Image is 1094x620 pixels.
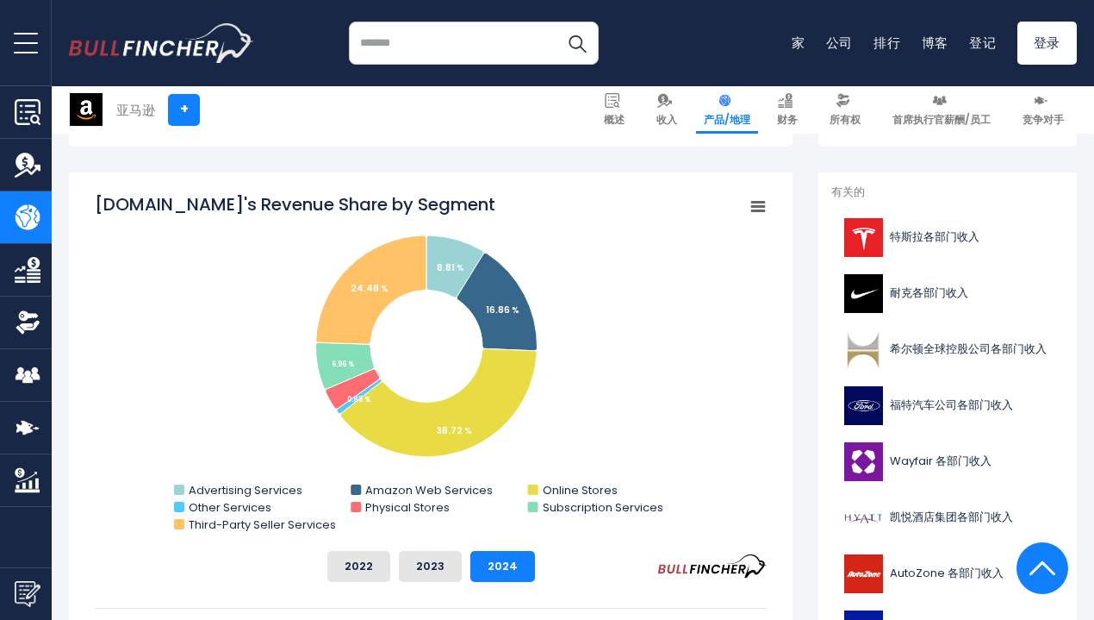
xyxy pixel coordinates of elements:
img: 所有权 [15,310,40,335]
text: Amazon Web Services [365,482,493,498]
a: + [168,94,200,126]
button: 2024 [470,551,535,582]
font: 2022 [345,558,373,574]
text: Subscription Services [543,499,663,516]
tspan: 38.72 % [437,424,472,437]
img: W 标志 [842,442,885,481]
tspan: [DOMAIN_NAME]'s Revenue Share by Segment [95,192,495,216]
button: 搜索 [556,22,599,65]
a: 排行 [873,34,901,52]
font: 亚马逊 [116,101,155,119]
a: 博客 [922,34,949,52]
font: 首席执行官薪酬/员工 [892,112,991,127]
tspan: 0.85 % [347,396,370,405]
button: 2023 [399,551,462,582]
tspan: 16.86 % [486,304,519,316]
a: 公司 [826,34,854,52]
font: 耐克各部门收入 [890,285,968,301]
a: 家 [792,34,805,52]
font: 凯悦酒店集团各部门收入 [890,509,1013,525]
font: AutoZone 各部门收入 [890,565,1004,581]
a: 竞争对手 [1015,86,1072,134]
text: Online Stores [543,482,618,498]
a: 登录 [1017,22,1078,65]
a: 财务 [769,86,805,134]
font: 2023 [416,558,444,574]
a: 概述 [596,86,632,134]
tspan: 6.96 % [332,360,354,370]
text: Third-Party Seller Services [189,517,336,533]
img: H 标志 [842,498,885,537]
text: Advertising Services [189,482,302,498]
font: 所有权 [830,112,861,127]
svg: 亚马逊各业务板块收入份额 [95,192,767,537]
font: 登录 [1034,34,1061,52]
font: 财务 [777,112,798,127]
img: NKE 标志 [842,274,885,313]
a: 耐克各部门收入 [831,270,1064,317]
font: 竞争对手 [1023,112,1064,127]
a: 收入 [649,86,685,134]
font: 产品/地理 [704,112,750,127]
button: 2022 [327,551,390,582]
font: 2024 [488,558,518,574]
font: Wayfair 各部门收入 [890,453,991,469]
img: 特斯拉标志 [842,218,885,257]
text: Other Services [189,499,271,516]
a: AutoZone 各部门收入 [831,550,1064,598]
font: + [180,99,189,119]
a: 凯悦酒店集团各部门收入 [831,494,1064,542]
font: 有关的 [831,184,865,200]
img: 红腹灰雀徽标 [69,23,254,63]
text: Physical Stores [365,499,450,516]
img: F 标志 [842,386,885,425]
font: 福特汽车公司各部门收入 [890,397,1013,413]
tspan: 24.48 % [351,282,388,295]
img: AMZN 徽标 [70,93,103,126]
a: 前往主页 [69,23,254,63]
a: 福特汽车公司各部门收入 [831,382,1064,429]
img: HLT 徽标 [842,330,885,369]
font: 概述 [604,112,625,127]
img: AZO 徽标 [842,554,885,593]
a: 所有权 [822,86,868,134]
a: 产品/地理 [696,86,758,134]
font: 希尔顿全球控股公司各部门收入 [890,341,1047,357]
a: 首席执行官薪酬/员工 [885,86,998,134]
a: 登记 [969,34,997,52]
a: 希尔顿全球控股公司各部门收入 [831,326,1064,373]
a: 特斯拉各部门收入 [831,214,1064,261]
font: 特斯拉各部门收入 [890,229,979,245]
font: 收入 [656,112,677,127]
tspan: 8.81 % [437,261,464,274]
a: Wayfair 各部门收入 [831,438,1064,485]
